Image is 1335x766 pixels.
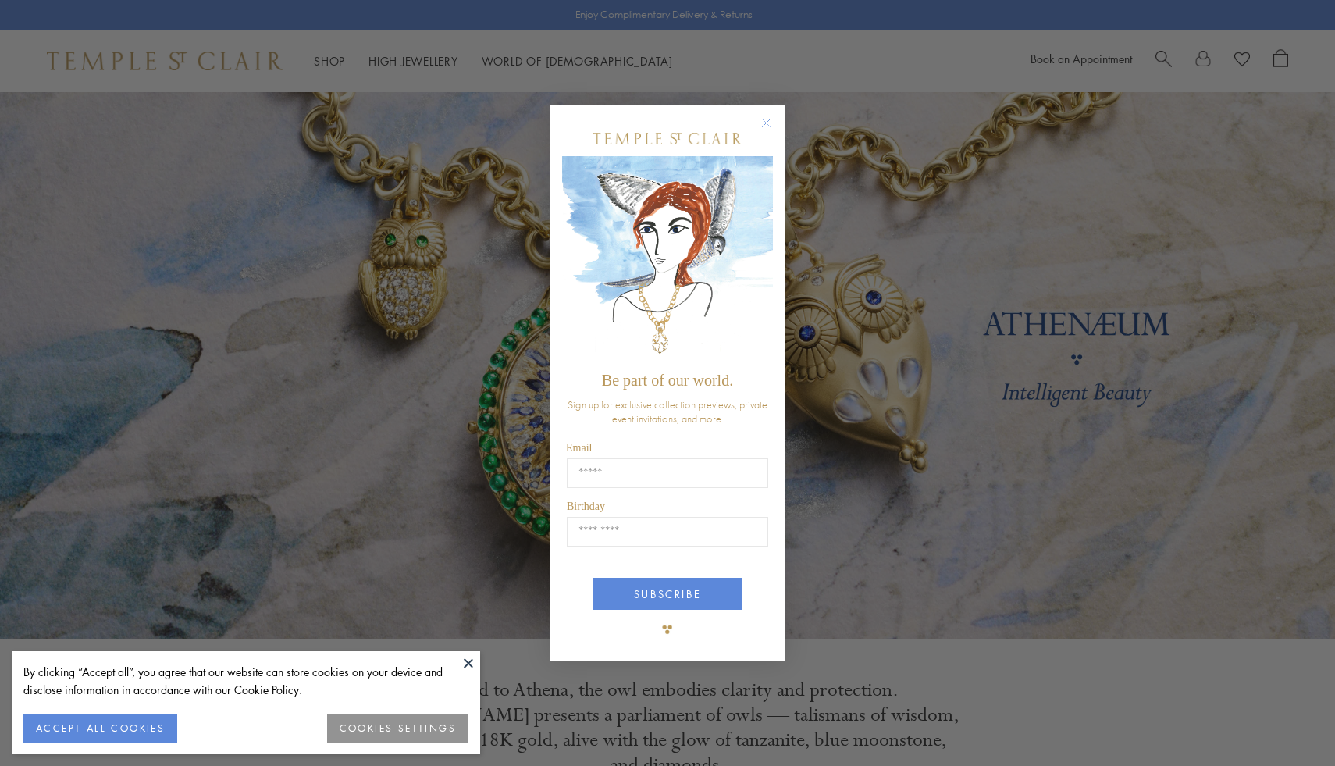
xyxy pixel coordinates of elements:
[562,156,773,365] img: c4a9eb12-d91a-4d4a-8ee0-386386f4f338.jpeg
[566,442,592,454] span: Email
[593,578,742,610] button: SUBSCRIBE
[568,397,767,426] span: Sign up for exclusive collection previews, private event invitations, and more.
[23,714,177,743] button: ACCEPT ALL COOKIES
[327,714,468,743] button: COOKIES SETTINGS
[652,614,683,645] img: TSC
[602,372,733,389] span: Be part of our world.
[23,663,468,699] div: By clicking “Accept all”, you agree that our website can store cookies on your device and disclos...
[567,501,605,512] span: Birthday
[1257,693,1319,750] iframe: Gorgias live chat messenger
[567,458,768,488] input: Email
[593,133,742,144] img: Temple St. Clair
[764,121,784,141] button: Close dialog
